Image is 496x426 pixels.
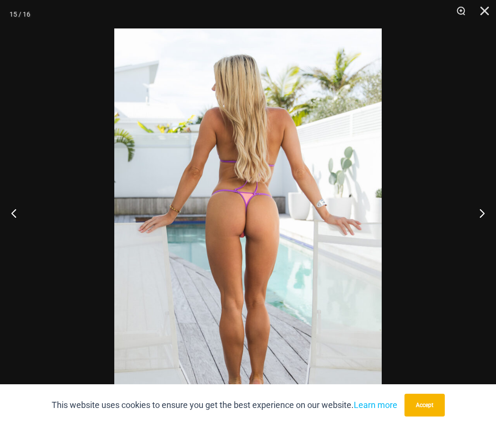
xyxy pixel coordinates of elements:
[354,400,397,410] a: Learn more
[52,398,397,412] p: This website uses cookies to ensure you get the best experience on our website.
[460,189,496,237] button: Next
[9,7,30,21] div: 15 / 16
[404,394,445,417] button: Accept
